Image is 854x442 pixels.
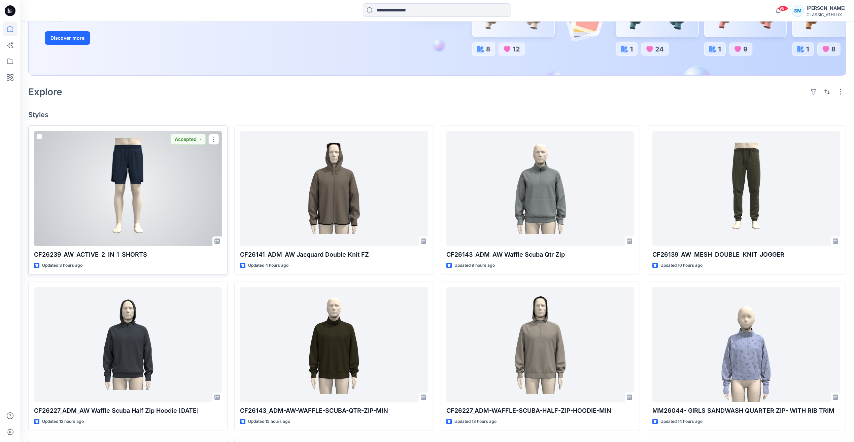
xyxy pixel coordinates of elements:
p: CF26227_ADM_AW Waffle Scuba Half Zip Hoodie [DATE] [34,406,222,415]
a: CF26143_ADM_AW Waffle Scuba Qtr Zip [446,131,634,246]
h4: Styles [28,111,846,119]
p: Updated 4 hours ago [248,262,288,269]
p: CF26141_ADM_AW Jacquard Double Knit FZ [240,250,428,259]
button: Discover more [45,31,90,45]
a: CF26227_ADM-WAFFLE-SCUBA-HALF-ZIP-HOODIE-MIN [446,287,634,402]
span: 99+ [778,6,788,11]
a: Discover more [45,31,196,45]
p: CF26239_AW_ACTIVE_2_IN_1_SHORTS [34,250,222,259]
a: CF26143_ADM-AW-WAFFLE-SCUBA-QTR-ZIP-MIN [240,287,428,402]
a: CF26139_AW_MESH_DOUBLE_KNIT_JOGGER [652,131,840,246]
a: CF26239_AW_ACTIVE_2_IN_1_SHORTS [34,131,222,246]
p: Updated 9 hours ago [454,262,495,269]
p: Updated 13 hours ago [248,418,290,425]
a: MM26044- GIRLS SANDWASH QUARTER ZIP- WITH RIB TRIM [652,287,840,402]
div: CLASSIC_ATHLUX [807,12,846,17]
p: CF26143_ADM-AW-WAFFLE-SCUBA-QTR-ZIP-MIN [240,406,428,415]
p: CF26227_ADM-WAFFLE-SCUBA-HALF-ZIP-HOODIE-MIN [446,406,634,415]
p: Updated 10 hours ago [660,262,703,269]
p: CF26139_AW_MESH_DOUBLE_KNIT_JOGGER [652,250,840,259]
div: [PERSON_NAME] [807,4,846,12]
h2: Explore [28,86,62,97]
p: Updated 14 hours ago [660,418,703,425]
p: Updated 3 hours ago [42,262,82,269]
p: CF26143_ADM_AW Waffle Scuba Qtr Zip [446,250,634,259]
a: CF26141_ADM_AW Jacquard Double Knit FZ [240,131,428,246]
div: SM [792,5,804,17]
a: CF26227_ADM_AW Waffle Scuba Half Zip Hoodie 26SEP25 [34,287,222,402]
p: MM26044- GIRLS SANDWASH QUARTER ZIP- WITH RIB TRIM [652,406,840,415]
p: Updated 13 hours ago [454,418,497,425]
p: Updated 12 hours ago [42,418,84,425]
